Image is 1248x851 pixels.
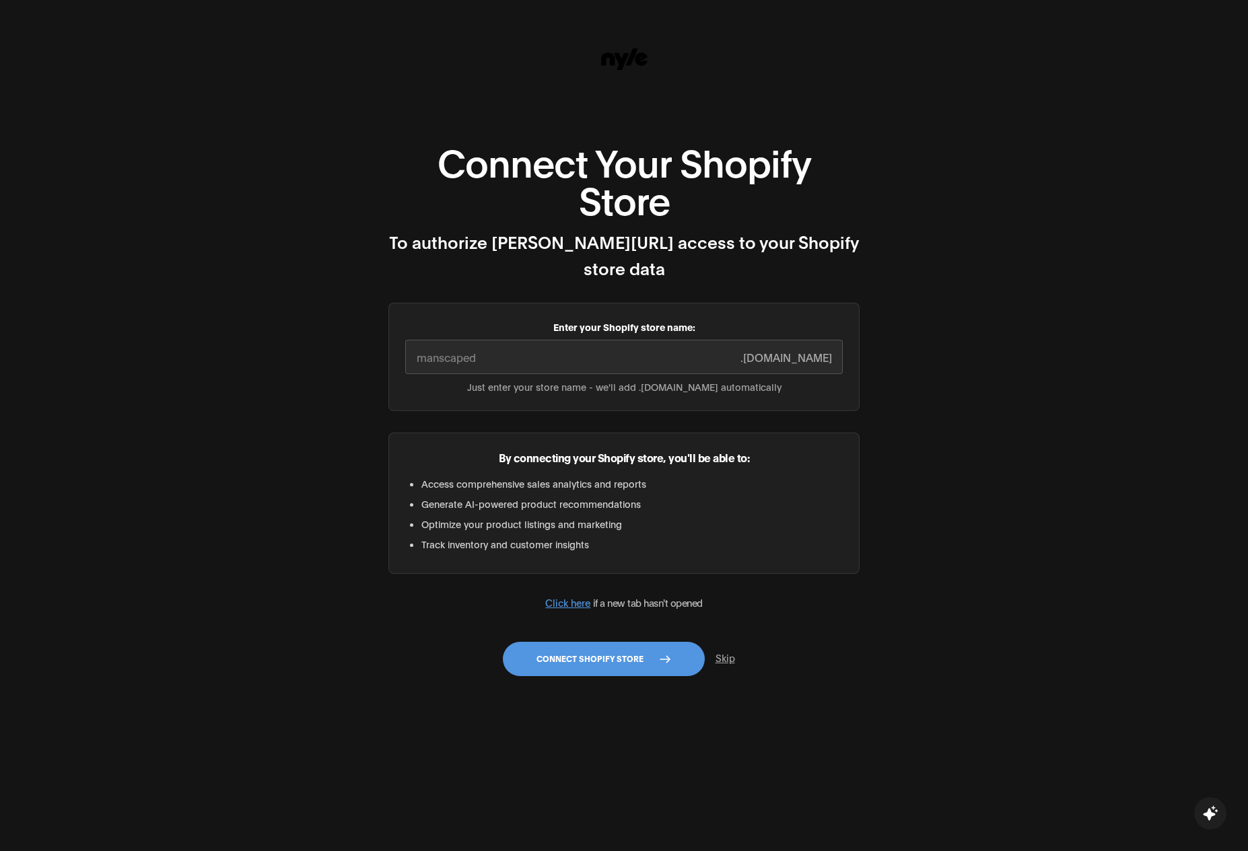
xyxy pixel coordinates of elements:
p: By connecting your Shopify store, you'll be able to: [405,449,843,466]
h1: Connect Your Shopify Store [388,142,860,217]
button: Skip [705,645,746,671]
h4: To authorize [PERSON_NAME][URL] access to your Shopify store data [388,228,860,281]
button: Connect Shopify Store [503,642,705,676]
input: manscaped [405,340,843,374]
li: Track inventory and customer insights [421,537,843,552]
li: Optimize your product listings and marketing [421,517,843,531]
label: Enter your Shopify store name: [405,320,843,334]
p: if a new tab hasn't opened [388,595,860,610]
li: Generate AI-powered product recommendations [421,496,843,511]
small: Just enter your store name - we'll add .[DOMAIN_NAME] automatically [405,379,843,394]
button: Click here [545,595,590,610]
li: Access comprehensive sales analytics and reports [421,476,843,491]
